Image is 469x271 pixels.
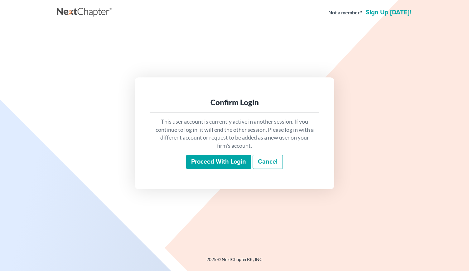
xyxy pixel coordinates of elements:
div: Confirm Login [155,97,314,107]
input: Proceed with login [186,155,251,169]
a: Cancel [253,155,283,169]
p: This user account is currently active in another session. If you continue to log in, it will end ... [155,118,314,150]
a: Sign up [DATE]! [365,9,412,16]
strong: Not a member? [328,9,362,16]
div: 2025 © NextChapterBK, INC [57,256,412,268]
